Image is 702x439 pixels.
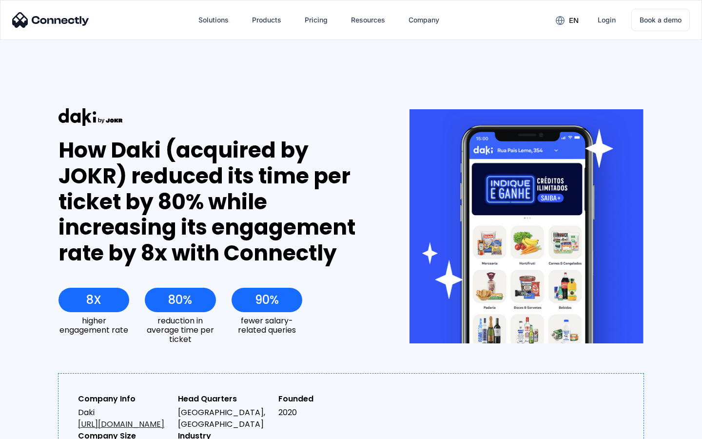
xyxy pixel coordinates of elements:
div: 90% [255,293,279,307]
div: Login [598,13,616,27]
a: Pricing [297,8,335,32]
div: Head Quarters [178,393,270,405]
a: Book a demo [631,9,690,31]
div: [GEOGRAPHIC_DATA], [GEOGRAPHIC_DATA] [178,407,270,430]
div: 80% [168,293,192,307]
a: Login [590,8,624,32]
div: Products [252,13,281,27]
div: Company Info [78,393,170,405]
div: en [569,14,579,27]
div: Daki [78,407,170,430]
aside: Language selected: English [10,422,58,436]
ul: Language list [19,422,58,436]
a: [URL][DOMAIN_NAME] [78,419,164,430]
div: How Daki (acquired by JOKR) reduced its time per ticket by 80% while increasing its engagement ra... [58,138,374,266]
div: 8X [86,293,101,307]
div: Pricing [305,13,328,27]
div: Solutions [198,13,229,27]
div: Company [409,13,439,27]
div: 2020 [278,407,370,419]
div: fewer salary-related queries [232,316,302,335]
div: Resources [351,13,385,27]
img: Connectly Logo [12,12,89,28]
div: higher engagement rate [58,316,129,335]
div: reduction in average time per ticket [145,316,215,344]
div: Founded [278,393,370,405]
